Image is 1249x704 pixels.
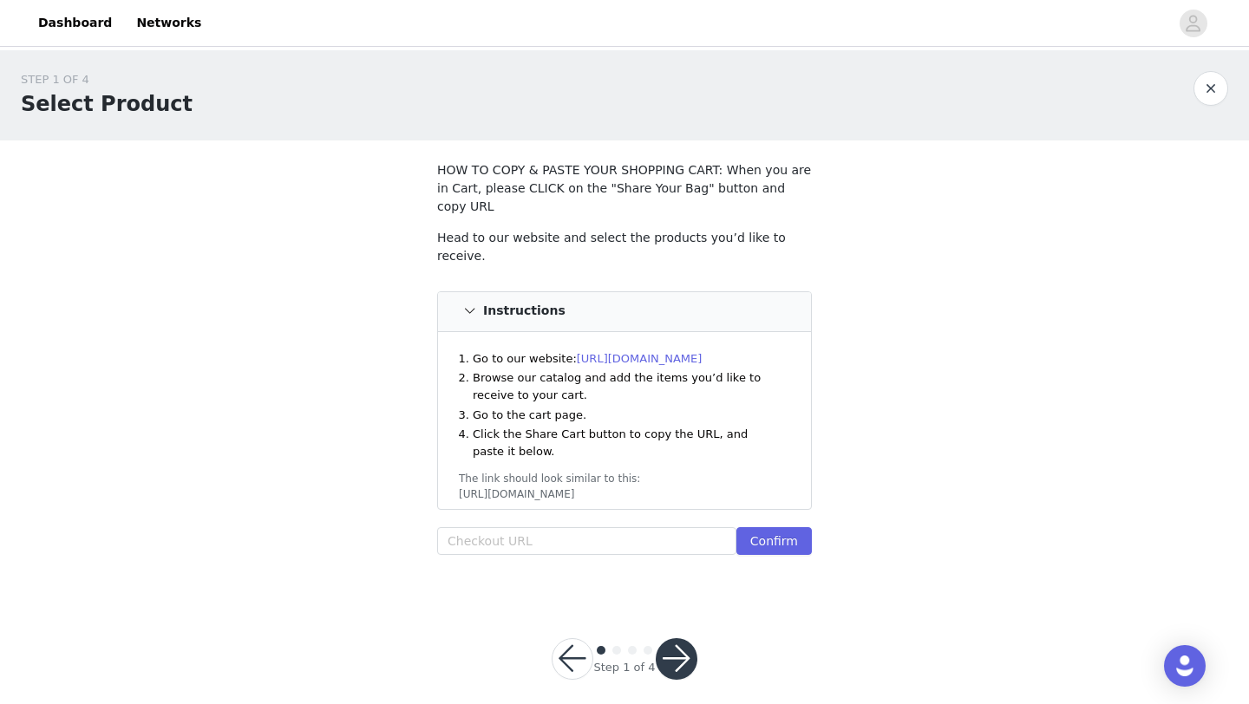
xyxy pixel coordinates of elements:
[21,88,193,120] h1: Select Product
[473,407,781,424] li: Go to the cart page.
[593,659,655,676] div: Step 1 of 4
[577,352,703,365] a: [URL][DOMAIN_NAME]
[437,161,812,216] p: HOW TO COPY & PASTE YOUR SHOPPING CART: When you are in Cart, please CLICK on the "Share Your Bag...
[28,3,122,42] a: Dashboard
[437,229,812,265] p: Head to our website and select the products you’d like to receive.
[437,527,736,555] input: Checkout URL
[1185,10,1201,37] div: avatar
[1164,645,1206,687] div: Open Intercom Messenger
[126,3,212,42] a: Networks
[459,486,790,502] div: [URL][DOMAIN_NAME]
[736,527,812,555] button: Confirm
[473,350,781,368] li: Go to our website:
[21,71,193,88] div: STEP 1 OF 4
[473,426,781,460] li: Click the Share Cart button to copy the URL, and paste it below.
[459,471,790,486] div: The link should look similar to this:
[473,369,781,403] li: Browse our catalog and add the items you’d like to receive to your cart.
[483,304,566,318] h4: Instructions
